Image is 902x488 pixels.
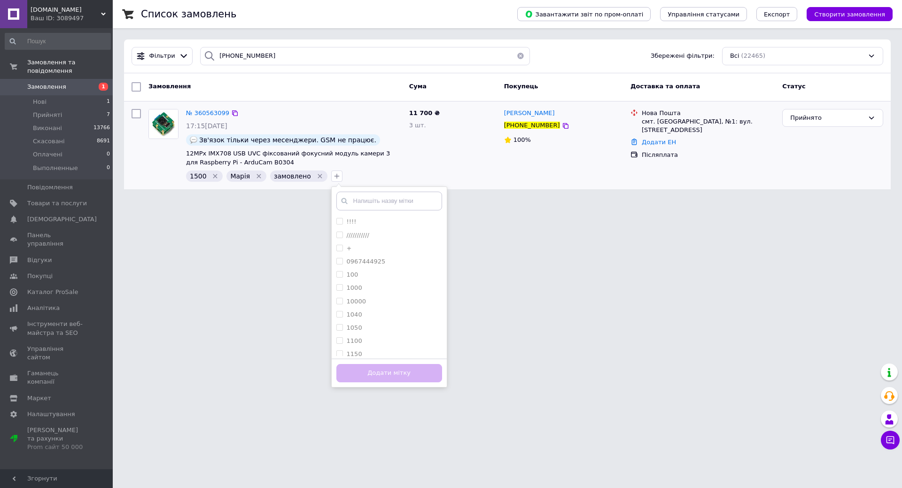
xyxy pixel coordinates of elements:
[230,172,250,180] span: Марія
[730,52,739,61] span: Всі
[27,256,52,264] span: Відгуки
[27,272,53,280] span: Покупці
[347,298,366,305] label: 10000
[148,109,179,139] a: Фото товару
[149,109,178,139] img: Фото товару
[630,83,700,90] span: Доставка та оплата
[347,258,386,265] label: 0967444925
[642,117,775,134] div: смт. [GEOGRAPHIC_DATA], №1: вул. [STREET_ADDRESS]
[347,271,358,278] label: 100
[642,151,775,159] div: Післяплата
[504,122,560,129] span: [PHONE_NUMBER]
[517,7,651,21] button: Завантажити звіт по пром-оплаті
[33,137,65,146] span: Скасовані
[347,218,357,225] label: !!!!
[764,11,790,18] span: Експорт
[651,52,715,61] span: Збережені фільтри:
[27,410,75,418] span: Налаштування
[660,7,747,21] button: Управління статусами
[33,111,62,119] span: Прийняті
[347,232,369,239] label: ///////////
[27,304,60,312] span: Аналітика
[511,47,530,65] button: Очистить
[27,320,87,337] span: Інструменти веб-майстра та SEO
[27,215,97,224] span: [DEMOGRAPHIC_DATA]
[814,11,885,18] span: Створити замовлення
[27,443,87,451] div: Prom сайт 50 000
[141,8,236,20] h1: Список замовлень
[27,58,113,75] span: Замовлення та повідомлення
[99,83,108,91] span: 1
[148,83,191,90] span: Замовлення
[513,136,531,143] span: 100%
[200,47,530,65] input: Пошук за номером замовлення, ПІБ покупця, номером телефону, Email, номером накладної
[107,150,110,159] span: 0
[107,98,110,106] span: 1
[33,150,62,159] span: Оплачені
[97,137,110,146] span: 8691
[31,14,113,23] div: Ваш ID: 3089497
[790,113,864,123] div: Прийнято
[27,426,87,452] span: [PERSON_NAME] та рахунки
[93,124,110,132] span: 13766
[409,109,440,116] span: 11 700 ₴
[27,199,87,208] span: Товари та послуги
[668,11,739,18] span: Управління статусами
[27,183,73,192] span: Повідомлення
[31,6,101,14] span: sigma-market.com.ua
[782,83,806,90] span: Статус
[107,164,110,172] span: 0
[274,172,311,180] span: замовлено
[33,98,47,106] span: Нові
[186,122,227,130] span: 17:15[DATE]
[27,83,66,91] span: Замовлення
[347,337,362,344] label: 1100
[27,231,87,248] span: Панель управління
[5,33,111,50] input: Пошук
[347,324,362,331] label: 1050
[190,136,197,144] img: :speech_balloon:
[33,124,62,132] span: Виконані
[199,136,376,144] span: Зв'язок тільки через месенджери. GSM не працює.
[27,345,87,362] span: Управління сайтом
[741,52,766,59] span: (22465)
[409,122,426,129] span: 3 шт.
[409,83,427,90] span: Cума
[642,139,676,146] a: Додати ЕН
[797,10,893,17] a: Створити замовлення
[190,172,207,180] span: 1500
[756,7,798,21] button: Експорт
[642,109,775,117] div: Нова Пошта
[347,245,352,252] label: +
[186,109,229,116] a: № 360563099
[347,284,362,291] label: 1000
[211,172,219,180] svg: Видалити мітку
[33,164,78,172] span: Выполненные
[27,288,78,296] span: Каталог ProSale
[27,394,51,403] span: Маркет
[347,311,362,318] label: 1040
[807,7,893,21] button: Створити замовлення
[525,10,643,18] span: Завантажити звіт по пром-оплаті
[504,109,555,116] span: [PERSON_NAME]
[316,172,324,180] svg: Видалити мітку
[347,350,362,357] label: 1150
[149,52,175,61] span: Фільтри
[107,111,110,119] span: 7
[27,369,87,386] span: Гаманець компанії
[881,431,900,449] button: Чат з покупцем
[336,192,442,210] input: Напишіть назву мітки
[504,109,555,118] a: [PERSON_NAME]
[504,83,538,90] span: Покупець
[255,172,263,180] svg: Видалити мітку
[186,150,390,166] a: 12MPx IMX708 USB UVC фіксований фокусний модуль камери 3 для Raspberry Pi - ArduCam B0304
